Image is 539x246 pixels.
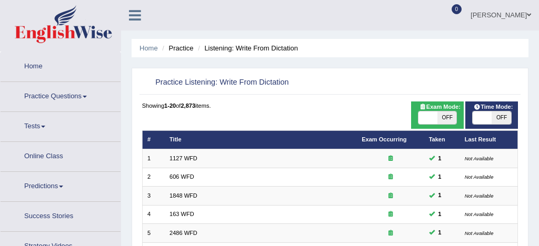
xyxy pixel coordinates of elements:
h2: Practice Listening: Write From Dictation [142,76,375,89]
small: Not Available [465,230,494,236]
a: Home [1,52,121,78]
a: Home [139,44,158,52]
a: 1127 WFD [169,155,197,161]
a: Success Stories [1,202,121,228]
td: 2 [142,168,165,186]
th: Title [165,130,357,149]
span: Time Mode: [470,102,516,112]
td: 4 [142,205,165,223]
th: Last Result [460,130,518,149]
th: # [142,130,165,149]
span: You can still take this question [435,172,445,182]
div: Exam occurring question [362,210,419,219]
a: 163 WFD [169,211,194,217]
small: Not Available [465,193,494,199]
a: Predictions [1,172,121,198]
small: Not Available [465,174,494,180]
span: OFF [437,111,456,124]
span: Exam Mode: [415,102,464,112]
b: 1-20 [164,102,176,109]
a: 606 WFD [169,173,194,180]
td: 5 [142,224,165,242]
span: You can still take this question [435,191,445,200]
div: Exam occurring question [362,173,419,181]
div: Show exams occurring in exams [411,101,464,129]
li: Practice [159,43,193,53]
span: OFF [492,111,511,124]
li: Listening: Write From Dictation [195,43,298,53]
span: You can still take this question [435,154,445,163]
div: Exam occurring question [362,229,419,238]
div: Showing of items. [142,101,518,110]
b: 2,873 [181,102,195,109]
small: Not Available [465,156,494,161]
td: 1 [142,149,165,168]
a: Online Class [1,142,121,168]
span: You can still take this question [435,228,445,238]
div: Exam occurring question [362,192,419,200]
a: Exam Occurring [362,136,406,142]
th: Taken [424,130,460,149]
span: 0 [452,4,462,14]
td: 3 [142,187,165,205]
div: Exam occurring question [362,155,419,163]
span: You can still take this question [435,210,445,219]
small: Not Available [465,211,494,217]
a: 1848 WFD [169,192,197,199]
a: Tests [1,112,121,138]
a: Practice Questions [1,82,121,108]
a: 2486 WFD [169,230,197,236]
